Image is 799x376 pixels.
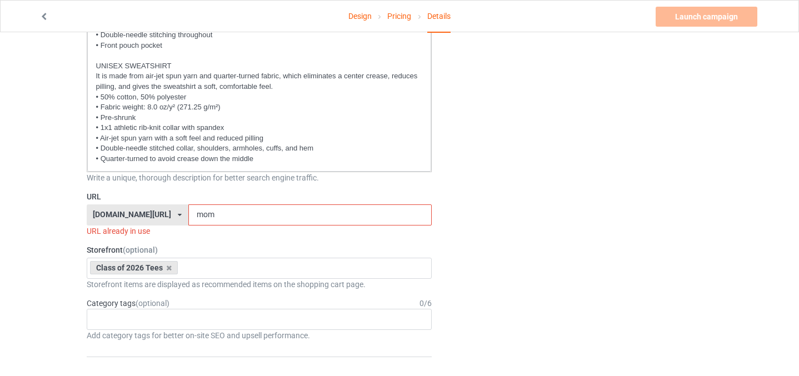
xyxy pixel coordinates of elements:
[87,191,432,202] label: URL
[87,330,432,341] div: Add category tags for better on-site SEO and upsell performance.
[90,261,178,274] div: Class of 2026 Tees
[87,244,432,255] label: Storefront
[87,225,432,237] div: URL already in use
[96,102,423,113] p: • Fabric weight: 8.0 oz/y² (271.25 g/m²)
[87,279,432,290] div: Storefront items are displayed as recommended items on the shopping cart page.
[96,30,423,41] p: • Double-needle stitching throughout
[420,298,432,309] div: 0 / 6
[96,61,423,72] p: UNISEX SWEATSHIRT
[96,92,423,103] p: • 50% cotton, 50% polyester
[96,133,423,144] p: • Air-jet spun yarn with a soft feel and reduced pilling
[87,298,169,309] label: Category tags
[123,245,158,254] span: (optional)
[136,299,169,308] span: (optional)
[96,113,423,123] p: • Pre-shrunk
[96,143,423,154] p: • Double-needle stitched collar, shoulders, armholes, cuffs, and hem
[96,41,423,51] p: • Front pouch pocket
[93,210,171,218] div: [DOMAIN_NAME][URL]
[87,172,432,183] div: Write a unique, thorough description for better search engine traffic.
[96,154,423,164] p: • Quarter-turned to avoid crease down the middle
[96,71,423,92] p: It is made from air-jet spun yarn and quarter-turned fabric, which eliminates a center crease, re...
[348,1,372,32] a: Design
[96,123,423,133] p: • 1x1 athletic rib-knit collar with spandex
[387,1,411,32] a: Pricing
[427,1,451,33] div: Details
